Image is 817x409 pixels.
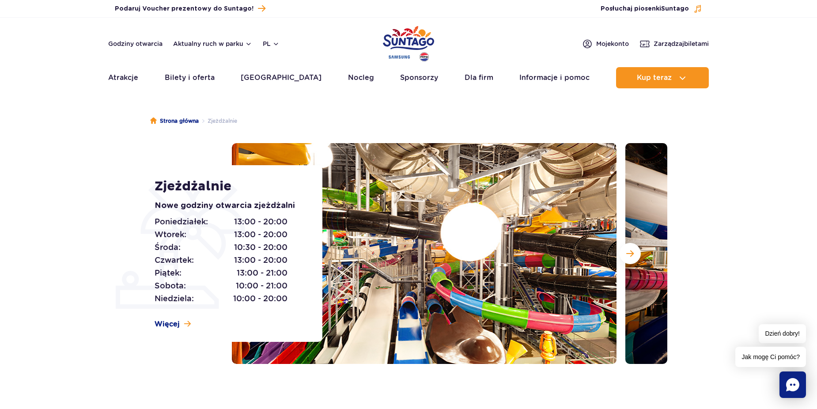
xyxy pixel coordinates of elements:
[519,67,590,88] a: Informacje i pomoc
[155,178,303,194] h1: Zjeżdżalnie
[582,38,629,49] a: Mojekonto
[165,67,215,88] a: Bilety i oferta
[263,39,280,48] button: pl
[115,3,265,15] a: Podaruj Voucher prezentowy do Suntago!
[108,67,138,88] a: Atrakcje
[173,40,252,47] button: Aktualny ruch w parku
[735,347,806,367] span: Jak mogę Ci pomóc?
[155,292,194,305] span: Niedziela:
[155,280,186,292] span: Sobota:
[661,6,689,12] span: Suntago
[639,38,709,49] a: Zarządzajbiletami
[155,254,194,266] span: Czwartek:
[155,319,180,329] span: Więcej
[383,22,434,63] a: Park of Poland
[654,39,709,48] span: Zarządzaj biletami
[237,267,287,279] span: 13:00 - 21:00
[155,228,186,241] span: Wtorek:
[115,4,253,13] span: Podaruj Voucher prezentowy do Suntago!
[199,117,237,125] li: Zjeżdżalnie
[601,4,689,13] span: Posłuchaj piosenki
[779,371,806,398] div: Chat
[236,280,287,292] span: 10:00 - 21:00
[596,39,629,48] span: Moje konto
[155,200,303,212] p: Nowe godziny otwarcia zjeżdżalni
[234,241,287,254] span: 10:30 - 20:00
[234,254,287,266] span: 13:00 - 20:00
[465,67,493,88] a: Dla firm
[150,117,199,125] a: Strona główna
[348,67,374,88] a: Nocleg
[155,267,182,279] span: Piątek:
[155,241,181,254] span: Środa:
[233,292,287,305] span: 10:00 - 20:00
[616,67,709,88] button: Kup teraz
[601,4,702,13] button: Posłuchaj piosenkiSuntago
[759,324,806,343] span: Dzień dobry!
[620,243,641,264] button: Następny slajd
[155,319,191,329] a: Więcej
[234,216,287,228] span: 13:00 - 20:00
[108,39,163,48] a: Godziny otwarcia
[234,228,287,241] span: 13:00 - 20:00
[637,74,672,82] span: Kup teraz
[241,67,322,88] a: [GEOGRAPHIC_DATA]
[400,67,438,88] a: Sponsorzy
[155,216,208,228] span: Poniedziałek:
